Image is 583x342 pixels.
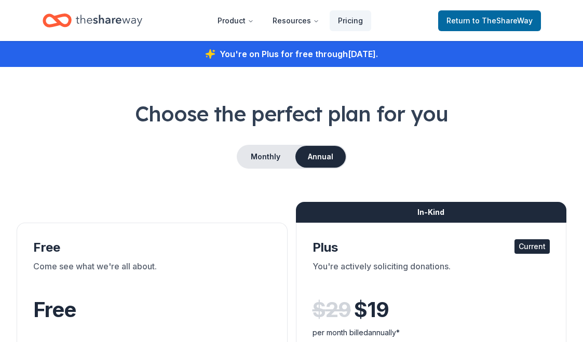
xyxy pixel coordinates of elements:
div: In-Kind [296,202,567,223]
button: Resources [264,10,328,31]
nav: Main [209,8,371,33]
h1: Choose the perfect plan for you [17,99,566,128]
div: Current [514,239,550,254]
button: Monthly [238,146,293,168]
span: Return [446,15,533,27]
div: Plus [313,239,550,256]
span: $ 19 [354,295,389,324]
div: Free [33,239,271,256]
span: Free [33,297,76,322]
button: Annual [295,146,346,168]
button: Product [209,10,262,31]
div: You're actively soliciting donations. [313,260,550,289]
span: to TheShareWay [472,16,533,25]
div: Come see what we're all about. [33,260,271,289]
a: Pricing [330,10,371,31]
a: Home [43,8,142,33]
a: Returnto TheShareWay [438,10,541,31]
div: per month billed annually* [313,326,550,339]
